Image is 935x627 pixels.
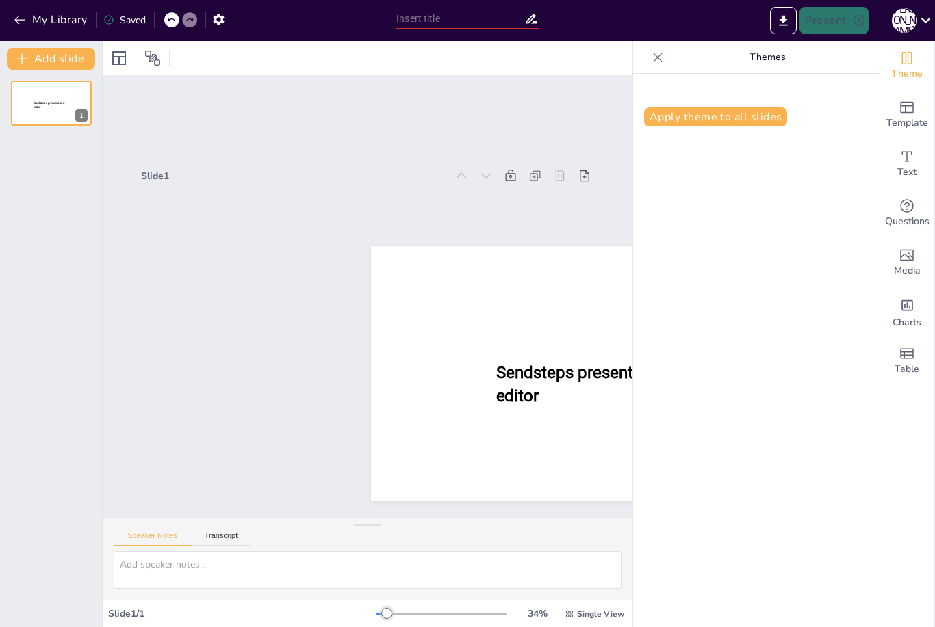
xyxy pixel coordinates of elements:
[521,607,554,620] div: 34 %
[880,189,934,238] div: Get real-time input from your audience
[770,7,797,34] button: Export to PowerPoint
[894,263,921,278] span: Media
[496,363,671,405] span: Sendsteps presentation editor
[891,66,923,81] span: Theme
[577,609,624,619] span: Single View
[886,116,928,131] span: Template
[644,107,787,126] button: Apply theme to all slides
[895,362,919,377] span: Table
[34,101,64,109] span: Sendsteps presentation editor
[114,531,191,546] button: Speaker Notes
[108,47,130,69] div: Layout
[7,48,95,70] button: Add slide
[892,8,917,33] div: [PERSON_NAME]
[885,214,930,229] span: Questions
[10,9,93,31] button: My Library
[799,7,868,34] button: Present
[11,81,92,126] div: 1
[144,50,161,66] span: Position
[880,90,934,139] div: Add ready made slides
[880,336,934,386] div: Add a table
[669,41,866,74] p: Themes
[880,287,934,336] div: Add charts and graphs
[892,7,917,34] button: [PERSON_NAME]
[396,9,524,29] input: Insert title
[880,139,934,189] div: Add text boxes
[893,315,921,330] span: Charts
[897,165,917,180] span: Text
[880,238,934,287] div: Add images, graphics, shapes or video
[141,170,446,183] div: Slide 1
[75,109,88,122] div: 1
[108,607,376,620] div: Slide 1 / 1
[103,14,146,27] div: Saved
[880,41,934,90] div: Change the overall theme
[191,531,252,546] button: Transcript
